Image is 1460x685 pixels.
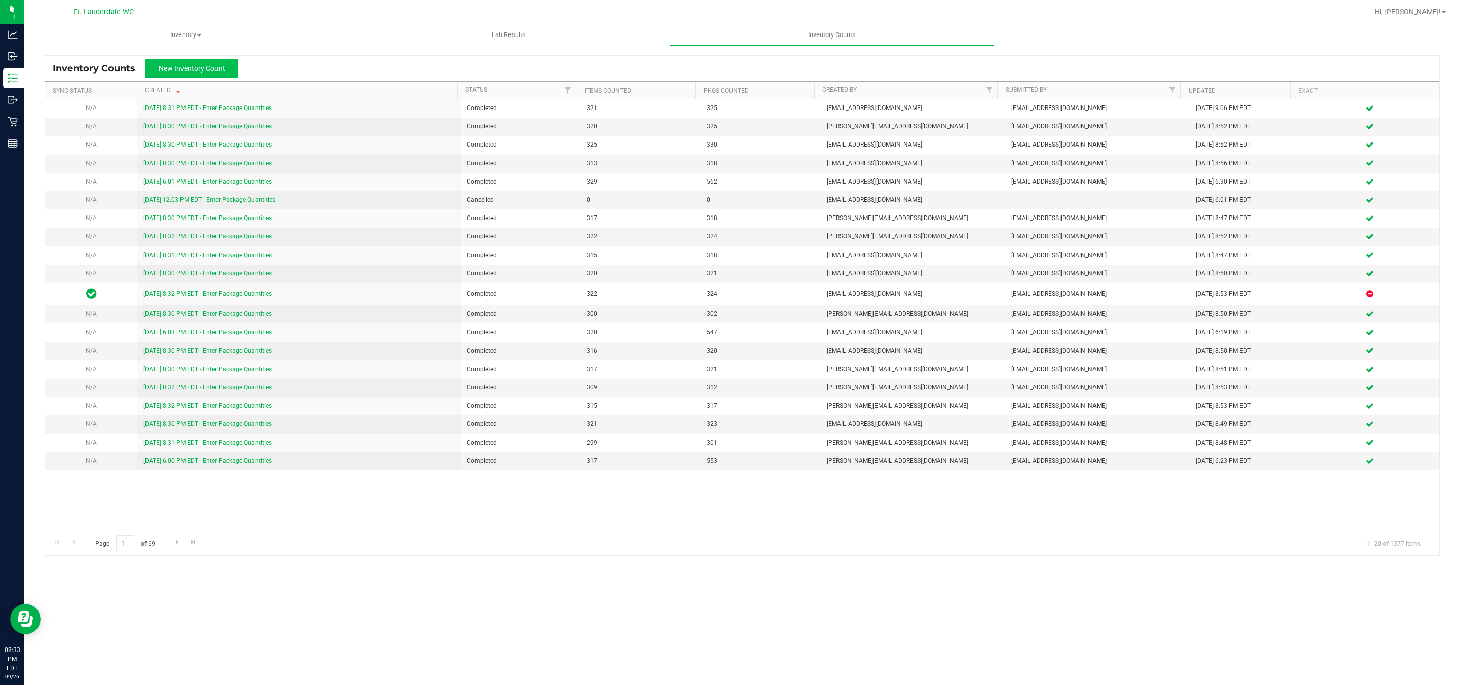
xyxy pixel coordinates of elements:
span: Completed [467,365,575,374]
span: 322 [587,289,695,299]
span: 321 [707,269,815,278]
span: [EMAIL_ADDRESS][DOMAIN_NAME] [1011,456,1184,466]
a: [DATE] 8:30 PM EDT - Enter Package Quantities [143,123,272,130]
span: 553 [707,456,815,466]
span: [EMAIL_ADDRESS][DOMAIN_NAME] [1011,383,1184,392]
span: [EMAIL_ADDRESS][DOMAIN_NAME] [1011,177,1184,187]
div: [DATE] 8:47 PM EDT [1196,213,1295,223]
span: [EMAIL_ADDRESS][DOMAIN_NAME] [1011,103,1184,113]
a: [DATE] 8:31 PM EDT - Enter Package Quantities [143,104,272,112]
span: 315 [587,401,695,411]
span: 302 [707,309,815,319]
span: [PERSON_NAME][EMAIL_ADDRESS][DOMAIN_NAME] [827,438,999,448]
div: [DATE] 6:01 PM EDT [1196,195,1295,205]
span: [EMAIL_ADDRESS][DOMAIN_NAME] [1011,346,1184,356]
a: Filter [1163,82,1180,99]
span: [EMAIL_ADDRESS][DOMAIN_NAME] [1011,365,1184,374]
span: 318 [707,159,815,168]
input: 1 [116,535,134,551]
span: Completed [467,159,575,168]
span: N/A [86,251,97,259]
span: 318 [707,250,815,260]
span: N/A [86,366,97,373]
span: Completed [467,456,575,466]
a: Status [465,86,487,93]
div: [DATE] 8:53 PM EDT [1196,401,1295,411]
span: Inventory Counts [53,63,145,74]
span: 315 [587,250,695,260]
span: 320 [587,269,695,278]
inline-svg: Inventory [8,73,18,83]
span: 317 [587,456,695,466]
span: Completed [467,289,575,299]
span: 329 [587,177,695,187]
div: [DATE] 8:49 PM EDT [1196,419,1295,429]
span: 299 [587,438,695,448]
inline-svg: Retail [8,117,18,127]
span: Completed [467,250,575,260]
div: [DATE] 8:53 PM EDT [1196,383,1295,392]
span: [EMAIL_ADDRESS][DOMAIN_NAME] [1011,289,1184,299]
span: N/A [86,384,97,391]
span: Completed [467,269,575,278]
inline-svg: Analytics [8,29,18,40]
span: [EMAIL_ADDRESS][DOMAIN_NAME] [827,289,999,299]
div: [DATE] 8:47 PM EDT [1196,250,1295,260]
span: Completed [467,232,575,241]
a: Inventory Counts [670,24,993,46]
span: N/A [86,160,97,167]
span: Completed [467,140,575,150]
span: N/A [86,214,97,222]
span: 320 [587,122,695,131]
span: 323 [707,419,815,429]
span: Completed [467,309,575,319]
span: N/A [86,439,97,446]
a: [DATE] 8:31 PM EDT - Enter Package Quantities [143,251,272,259]
span: N/A [86,141,97,148]
span: N/A [86,270,97,277]
span: N/A [86,233,97,240]
button: New Inventory Count [145,59,238,78]
a: Filter [559,82,576,99]
div: [DATE] 8:50 PM EDT [1196,269,1295,278]
a: [DATE] 8:30 PM EDT - Enter Package Quantities [143,420,272,427]
span: [EMAIL_ADDRESS][DOMAIN_NAME] [827,140,999,150]
span: [EMAIL_ADDRESS][DOMAIN_NAME] [1011,140,1184,150]
span: In Sync [86,286,97,301]
span: 547 [707,328,815,337]
span: 325 [707,122,815,131]
span: 322 [587,232,695,241]
a: Lab Results [347,24,670,46]
div: [DATE] 8:50 PM EDT [1196,346,1295,356]
div: [DATE] 6:19 PM EDT [1196,328,1295,337]
span: Hi, [PERSON_NAME]! [1375,8,1441,16]
span: [EMAIL_ADDRESS][DOMAIN_NAME] [1011,232,1184,241]
span: N/A [86,104,97,112]
span: [EMAIL_ADDRESS][DOMAIN_NAME] [827,103,999,113]
a: [DATE] 12:03 PM EDT - Enter Package Quantities [143,196,275,203]
span: Completed [467,419,575,429]
span: [EMAIL_ADDRESS][DOMAIN_NAME] [827,346,999,356]
div: [DATE] 8:51 PM EDT [1196,365,1295,374]
a: [DATE] 8:32 PM EDT - Enter Package Quantities [143,402,272,409]
span: N/A [86,310,97,317]
span: 317 [707,401,815,411]
span: Ft. Lauderdale WC [73,8,134,16]
div: [DATE] 6:23 PM EDT [1196,456,1295,466]
span: [EMAIL_ADDRESS][DOMAIN_NAME] [1011,122,1184,131]
a: Items Counted [585,87,631,94]
a: [DATE] 8:32 PM EDT - Enter Package Quantities [143,233,272,240]
span: [PERSON_NAME][EMAIL_ADDRESS][DOMAIN_NAME] [827,309,999,319]
a: [DATE] 8:31 PM EDT - Enter Package Quantities [143,439,272,446]
span: 317 [587,365,695,374]
a: [DATE] 8:30 PM EDT - Enter Package Quantities [143,366,272,373]
span: [PERSON_NAME][EMAIL_ADDRESS][DOMAIN_NAME] [827,365,999,374]
span: [EMAIL_ADDRESS][DOMAIN_NAME] [1011,250,1184,260]
span: 324 [707,289,815,299]
span: Cancelled [467,195,575,205]
span: N/A [86,402,97,409]
a: Pkgs Counted [704,87,749,94]
span: [EMAIL_ADDRESS][DOMAIN_NAME] [827,250,999,260]
a: Inventory [24,24,347,46]
a: [DATE] 8:30 PM EDT - Enter Package Quantities [143,347,272,354]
